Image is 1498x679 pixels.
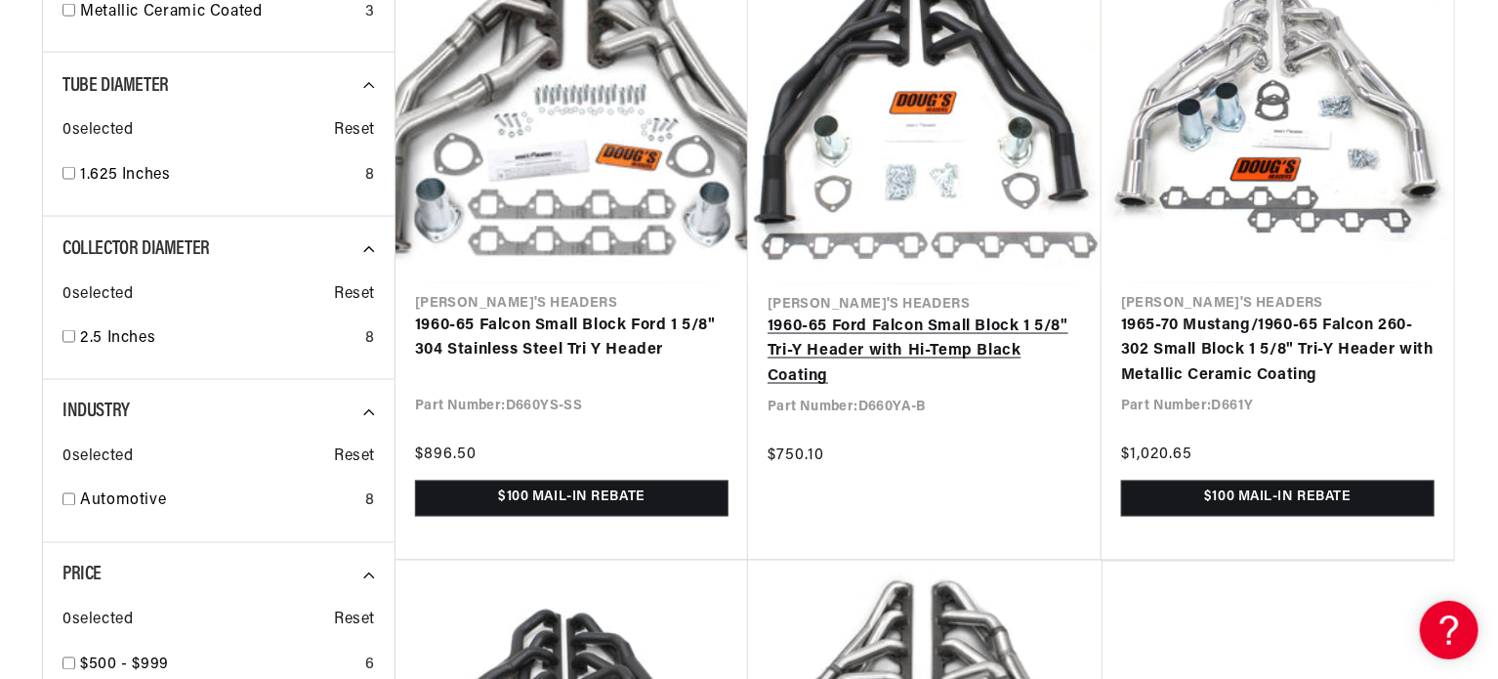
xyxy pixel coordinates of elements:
a: 2.5 Inches [80,326,357,352]
a: 1960-65 Falcon Small Block Ford 1 5/8" 304 Stainless Steel Tri Y Header [415,314,728,363]
span: Reset [334,609,375,634]
span: Tube Diameter [62,76,169,96]
a: Automotive [80,489,357,515]
span: 0 selected [62,118,133,144]
div: 8 [365,163,375,189]
span: Reset [334,118,375,144]
span: 0 selected [62,446,133,471]
span: 0 selected [62,282,133,308]
span: 0 selected [62,609,133,634]
div: 6 [365,654,375,679]
span: Collector Diameter [62,239,210,259]
div: 8 [365,489,375,515]
a: 1.625 Inches [80,163,357,189]
span: Reset [334,446,375,471]
a: 1960-65 Ford Falcon Small Block 1 5/8" Tri-Y Header with Hi-Temp Black Coating [768,315,1082,390]
span: $500 - $999 [80,658,169,673]
span: Reset [334,282,375,308]
a: 1965-70 Mustang/1960-65 Falcon 260-302 Small Block 1 5/8" Tri-Y Header with Metallic Ceramic Coating [1121,314,1435,389]
span: Industry [62,403,130,422]
span: Price [62,566,102,585]
div: 8 [365,326,375,352]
